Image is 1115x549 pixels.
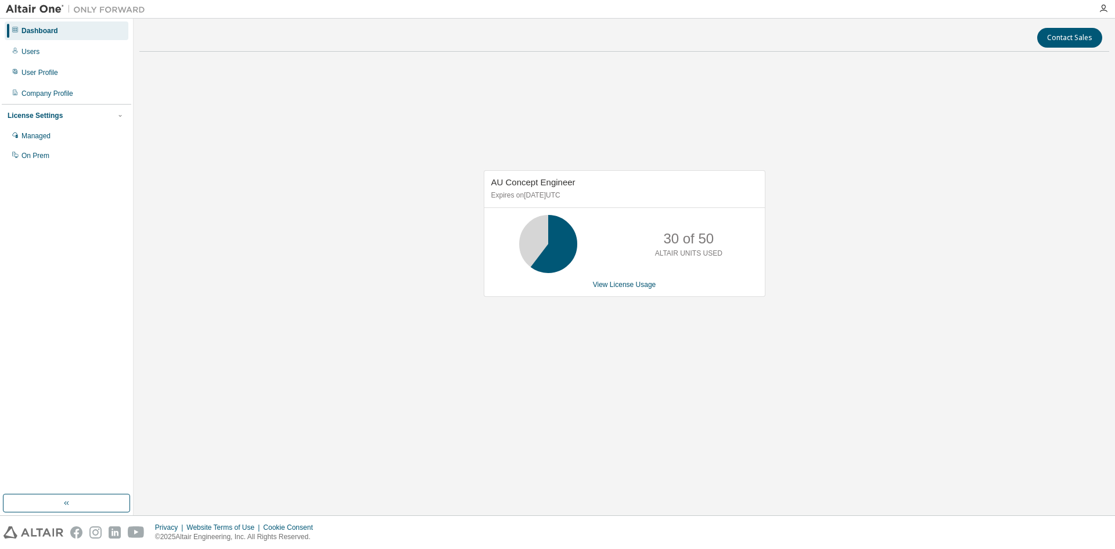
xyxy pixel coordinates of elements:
[263,523,319,532] div: Cookie Consent
[70,526,82,539] img: facebook.svg
[6,3,151,15] img: Altair One
[21,89,73,98] div: Company Profile
[655,249,722,259] p: ALTAIR UNITS USED
[128,526,145,539] img: youtube.svg
[89,526,102,539] img: instagram.svg
[21,131,51,141] div: Managed
[21,47,39,56] div: Users
[155,523,186,532] div: Privacy
[186,523,263,532] div: Website Terms of Use
[491,177,576,187] span: AU Concept Engineer
[663,229,714,249] p: 30 of 50
[593,281,656,289] a: View License Usage
[21,68,58,77] div: User Profile
[21,151,49,160] div: On Prem
[1037,28,1102,48] button: Contact Sales
[155,532,320,542] p: © 2025 Altair Engineering, Inc. All Rights Reserved.
[109,526,121,539] img: linkedin.svg
[8,111,63,120] div: License Settings
[21,26,58,35] div: Dashboard
[3,526,63,539] img: altair_logo.svg
[491,191,755,200] p: Expires on [DATE] UTC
